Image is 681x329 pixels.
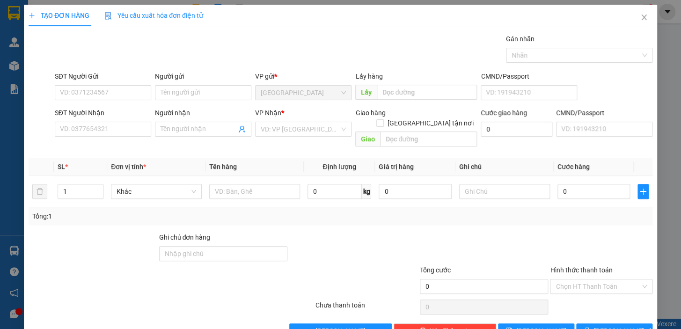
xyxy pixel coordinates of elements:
input: Dọc đường [380,132,477,146]
div: Người gửi [155,71,251,81]
input: Ghi Chú [459,184,550,199]
span: Giao hàng [355,109,385,117]
span: SL [58,163,65,170]
span: plus [638,188,648,195]
label: Hình thức thanh toán [550,266,612,274]
button: plus [637,184,649,199]
label: Gán nhãn [506,35,535,43]
span: plus [29,12,35,19]
input: Ghi chú đơn hàng [159,246,287,261]
div: CMND/Passport [556,108,652,118]
b: Gửi khách hàng [58,14,93,58]
label: Ghi chú đơn hàng [159,234,210,241]
div: SĐT Người Gửi [55,71,151,81]
li: (c) 2017 [79,44,129,56]
input: Cước giao hàng [481,122,552,137]
div: Người nhận [155,108,251,118]
label: Cước giao hàng [481,109,527,117]
input: VD: Bàn, Ghế [209,184,300,199]
span: Giá trị hàng [379,163,413,170]
span: Giao [355,132,380,146]
div: Chưa thanh toán [315,300,419,316]
span: Lấy hàng [355,73,382,80]
b: [DOMAIN_NAME] [79,36,129,43]
div: SĐT Người Nhận [55,108,151,118]
span: close [640,14,648,21]
span: Đơn vị tính [111,163,146,170]
input: Dọc đường [377,85,477,100]
div: VP gửi [255,71,351,81]
th: Ghi chú [455,158,554,176]
button: Close [631,5,657,31]
b: Phương Nam Express [12,60,51,121]
span: Tên hàng [209,163,237,170]
span: kg [362,184,371,199]
span: user-add [238,125,246,133]
span: Lấy [355,85,377,100]
span: [GEOGRAPHIC_DATA] tận nơi [384,118,477,128]
span: Định lượng [322,163,356,170]
img: logo.jpg [102,12,124,34]
span: Ninh Hòa [261,86,346,100]
span: Khác [117,184,196,198]
span: Cước hàng [557,163,590,170]
span: Tổng cước [420,266,451,274]
input: 0 [379,184,452,199]
button: delete [32,184,47,199]
div: Tổng: 1 [32,211,264,221]
span: TẠO ĐƠN HÀNG [29,12,89,19]
span: Yêu cầu xuất hóa đơn điện tử [104,12,203,19]
div: CMND/Passport [481,71,577,81]
img: icon [104,12,112,20]
span: VP Nhận [255,109,281,117]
